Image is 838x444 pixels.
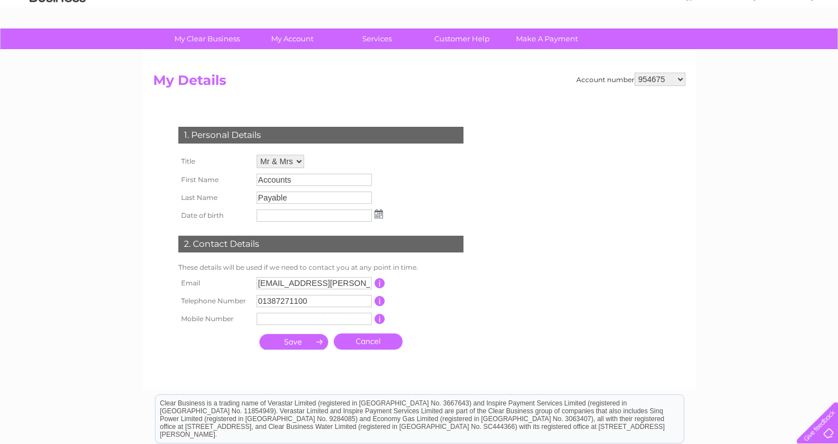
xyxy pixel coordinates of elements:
[801,47,827,56] a: Log out
[259,334,328,350] input: Submit
[416,28,508,49] a: Customer Help
[669,47,694,56] a: Energy
[641,47,662,56] a: Water
[176,292,254,310] th: Telephone Number
[375,278,385,288] input: Information
[334,333,403,350] a: Cancel
[161,28,253,49] a: My Clear Business
[375,314,385,324] input: Information
[176,310,254,328] th: Mobile Number
[176,261,466,274] td: These details will be used if we need to contact you at any point in time.
[29,29,86,63] img: logo.png
[764,47,791,56] a: Contact
[176,207,254,225] th: Date of birth
[176,189,254,207] th: Last Name
[501,28,593,49] a: Make A Payment
[331,28,423,49] a: Services
[176,274,254,292] th: Email
[176,152,254,171] th: Title
[700,47,734,56] a: Telecoms
[741,47,757,56] a: Blog
[155,6,684,54] div: Clear Business is a trading name of Verastar Limited (registered in [GEOGRAPHIC_DATA] No. 3667643...
[153,73,685,94] h2: My Details
[627,6,704,20] a: 0333 014 3131
[246,28,338,49] a: My Account
[178,236,463,252] div: 2. Contact Details
[375,296,385,306] input: Information
[375,209,383,218] img: ...
[176,171,254,189] th: First Name
[576,73,685,86] div: Account number
[178,127,463,144] div: 1. Personal Details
